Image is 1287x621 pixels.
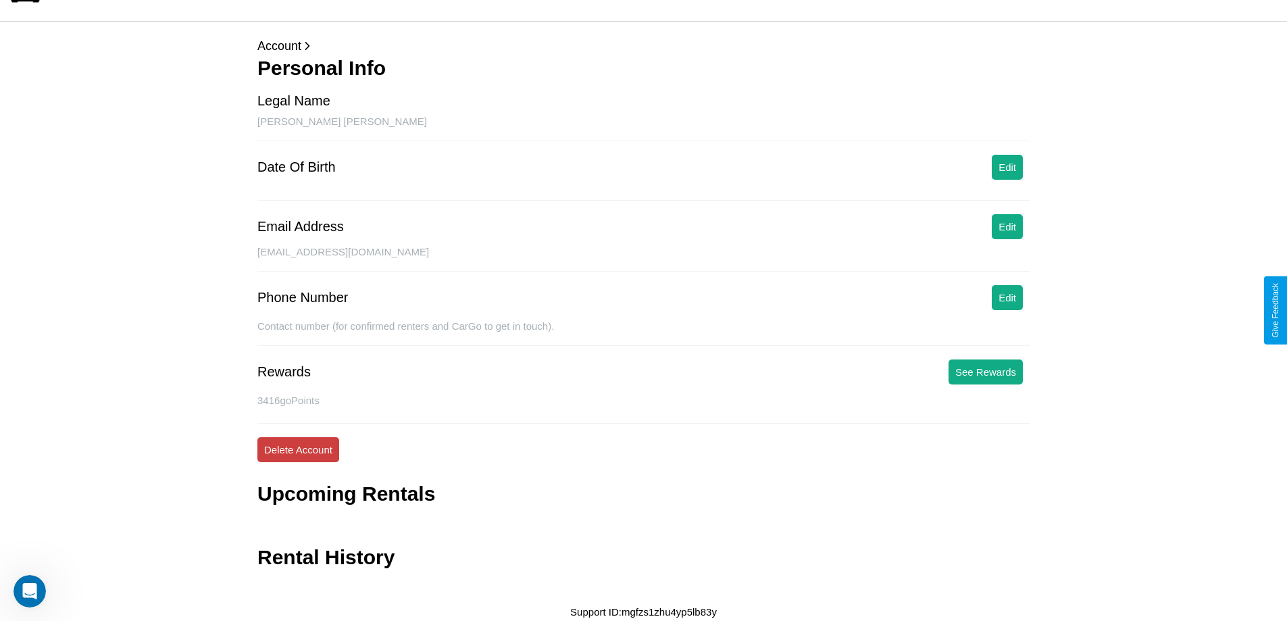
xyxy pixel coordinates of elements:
[257,159,336,175] div: Date Of Birth
[257,35,1030,57] p: Account
[992,285,1023,310] button: Edit
[257,320,1030,346] div: Contact number (for confirmed renters and CarGo to get in touch).
[257,482,435,505] h3: Upcoming Rentals
[257,546,395,569] h3: Rental History
[257,219,344,234] div: Email Address
[992,155,1023,180] button: Edit
[1271,283,1280,338] div: Give Feedback
[257,246,1030,272] div: [EMAIL_ADDRESS][DOMAIN_NAME]
[14,575,46,607] iframe: Intercom live chat
[949,359,1023,384] button: See Rewards
[992,214,1023,239] button: Edit
[257,364,311,380] div: Rewards
[570,603,717,621] p: Support ID: mgfzs1zhu4yp5lb83y
[257,437,339,462] button: Delete Account
[257,391,1030,409] p: 3416 goPoints
[257,57,1030,80] h3: Personal Info
[257,116,1030,141] div: [PERSON_NAME] [PERSON_NAME]
[257,290,349,305] div: Phone Number
[257,93,330,109] div: Legal Name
